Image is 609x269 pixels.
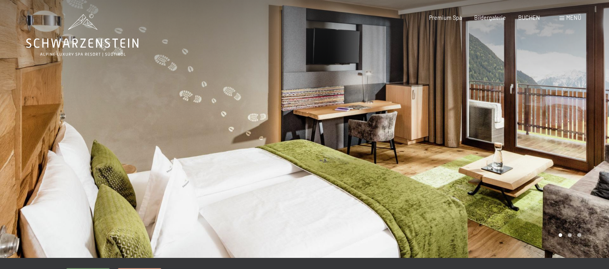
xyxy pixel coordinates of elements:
[518,14,540,21] a: BUCHEN
[474,14,506,21] a: Bildergalerie
[566,14,581,21] span: Menü
[429,14,462,21] a: Premium Spa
